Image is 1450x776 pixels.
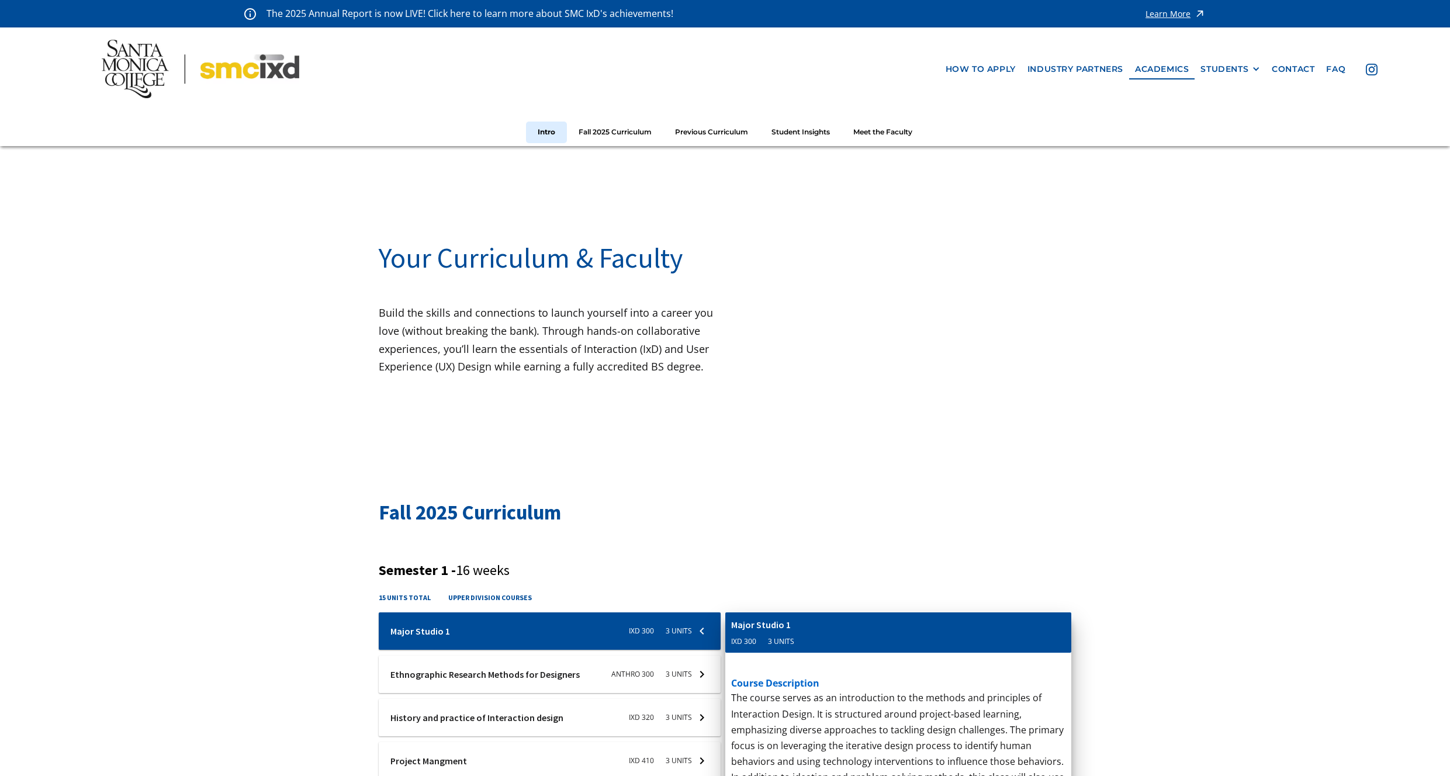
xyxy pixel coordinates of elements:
h4: upper division courses [448,592,532,603]
a: Academics [1129,58,1195,80]
img: icon - information - alert [244,8,256,20]
a: Fall 2025 Curriculum [567,122,663,143]
img: Santa Monica College - SMC IxD logo [102,40,300,98]
img: icon - instagram [1366,64,1378,75]
h2: Fall 2025 Curriculum [379,498,1071,527]
a: how to apply [940,58,1022,80]
a: Student Insights [760,122,842,143]
a: Learn More [1146,6,1206,22]
a: industry partners [1022,58,1129,80]
h4: 15 units total [379,592,431,603]
a: Meet the Faculty [842,122,924,143]
div: Learn More [1146,10,1191,18]
img: icon - arrow - alert [1194,6,1206,22]
h3: Semester 1 - [379,562,1071,579]
a: Intro [526,122,567,143]
p: Build the skills and connections to launch yourself into a career you love (without breaking the ... [379,304,725,375]
a: faq [1320,58,1351,80]
span: 16 weeks [456,561,510,579]
div: STUDENTS [1200,64,1248,74]
div: STUDENTS [1200,64,1260,74]
p: The 2025 Annual Report is now LIVE! Click here to learn more about SMC IxD's achievements! [267,6,674,22]
a: Previous Curriculum [663,122,760,143]
a: contact [1266,58,1320,80]
span: Your Curriculum & Faculty [379,240,683,275]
